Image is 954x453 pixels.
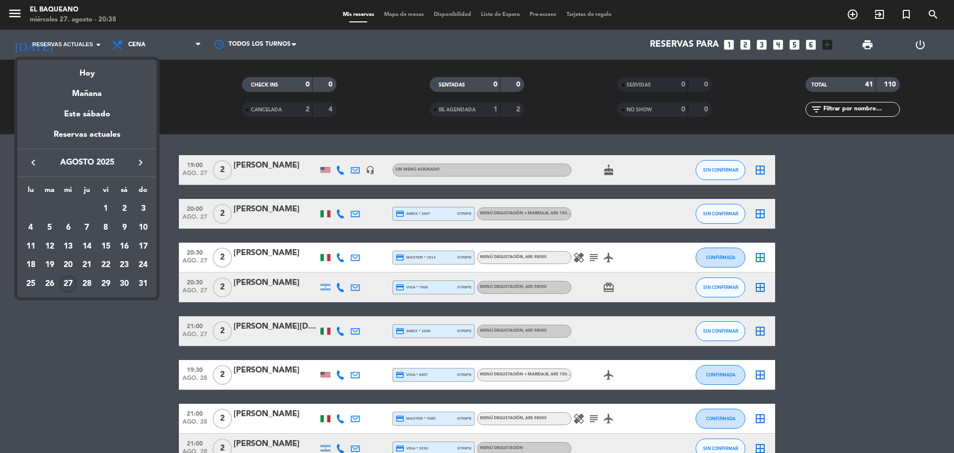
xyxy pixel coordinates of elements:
td: 25 de agosto de 2025 [21,274,40,293]
th: miércoles [59,184,78,200]
div: 18 [22,257,39,273]
div: 10 [135,219,152,236]
div: 22 [97,257,114,273]
td: 20 de agosto de 2025 [59,256,78,274]
div: 24 [135,257,152,273]
td: 24 de agosto de 2025 [134,256,153,274]
div: 5 [41,219,58,236]
div: 9 [116,219,133,236]
div: 12 [41,238,58,255]
td: 12 de agosto de 2025 [40,237,59,256]
div: 26 [41,275,58,292]
td: AGO. [21,199,96,218]
span: agosto 2025 [42,156,132,169]
div: Reservas actuales [17,128,157,149]
td: 1 de agosto de 2025 [96,199,115,218]
div: 2 [116,200,133,217]
div: Este sábado [17,100,157,128]
div: 21 [79,257,95,273]
th: viernes [96,184,115,200]
td: 19 de agosto de 2025 [40,256,59,274]
div: 25 [22,275,39,292]
div: 1 [97,200,114,217]
td: 8 de agosto de 2025 [96,218,115,237]
td: 14 de agosto de 2025 [78,237,96,256]
div: 11 [22,238,39,255]
div: 6 [60,219,77,236]
div: 31 [135,275,152,292]
td: 17 de agosto de 2025 [134,237,153,256]
td: 4 de agosto de 2025 [21,218,40,237]
div: 30 [116,275,133,292]
th: domingo [134,184,153,200]
td: 18 de agosto de 2025 [21,256,40,274]
td: 11 de agosto de 2025 [21,237,40,256]
div: 7 [79,219,95,236]
div: 4 [22,219,39,236]
div: 8 [97,219,114,236]
td: 10 de agosto de 2025 [134,218,153,237]
div: Hoy [17,60,157,80]
button: keyboard_arrow_left [24,156,42,169]
i: keyboard_arrow_left [27,157,39,169]
td: 23 de agosto de 2025 [115,256,134,274]
div: 28 [79,275,95,292]
td: 21 de agosto de 2025 [78,256,96,274]
td: 16 de agosto de 2025 [115,237,134,256]
div: 13 [60,238,77,255]
td: 30 de agosto de 2025 [115,274,134,293]
td: 6 de agosto de 2025 [59,218,78,237]
td: 13 de agosto de 2025 [59,237,78,256]
td: 15 de agosto de 2025 [96,237,115,256]
td: 5 de agosto de 2025 [40,218,59,237]
div: 19 [41,257,58,273]
div: 27 [60,275,77,292]
td: 27 de agosto de 2025 [59,274,78,293]
th: lunes [21,184,40,200]
div: 15 [97,238,114,255]
div: 20 [60,257,77,273]
td: 28 de agosto de 2025 [78,274,96,293]
td: 31 de agosto de 2025 [134,274,153,293]
button: keyboard_arrow_right [132,156,150,169]
td: 22 de agosto de 2025 [96,256,115,274]
td: 2 de agosto de 2025 [115,199,134,218]
div: 17 [135,238,152,255]
td: 9 de agosto de 2025 [115,218,134,237]
div: 3 [135,200,152,217]
div: 29 [97,275,114,292]
td: 26 de agosto de 2025 [40,274,59,293]
div: 23 [116,257,133,273]
td: 29 de agosto de 2025 [96,274,115,293]
th: martes [40,184,59,200]
td: 7 de agosto de 2025 [78,218,96,237]
th: sábado [115,184,134,200]
div: 14 [79,238,95,255]
th: jueves [78,184,96,200]
i: keyboard_arrow_right [135,157,147,169]
div: 16 [116,238,133,255]
div: Mañana [17,80,157,100]
td: 3 de agosto de 2025 [134,199,153,218]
